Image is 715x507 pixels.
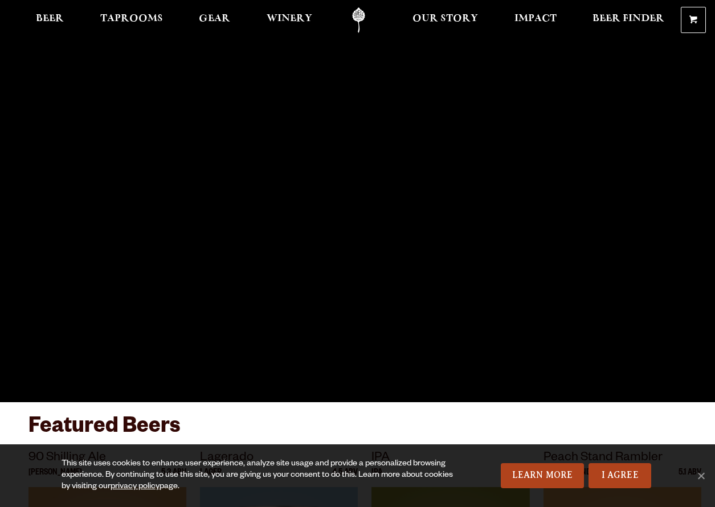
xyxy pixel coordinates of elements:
[259,7,320,33] a: Winery
[62,459,456,493] div: This site uses cookies to enhance user experience, analyze site usage and provide a personalized ...
[501,463,585,488] a: Learn More
[93,7,170,33] a: Taprooms
[36,14,64,23] span: Beer
[514,14,557,23] span: Impact
[267,14,312,23] span: Winery
[412,14,478,23] span: Our Story
[337,7,380,33] a: Odell Home
[28,7,71,33] a: Beer
[111,483,160,492] a: privacy policy
[585,7,672,33] a: Beer Finder
[28,414,687,448] h3: Featured Beers
[507,7,564,33] a: Impact
[191,7,238,33] a: Gear
[405,7,485,33] a: Our Story
[695,470,706,481] span: No
[593,14,664,23] span: Beer Finder
[589,463,651,488] a: I Agree
[199,14,230,23] span: Gear
[100,14,163,23] span: Taprooms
